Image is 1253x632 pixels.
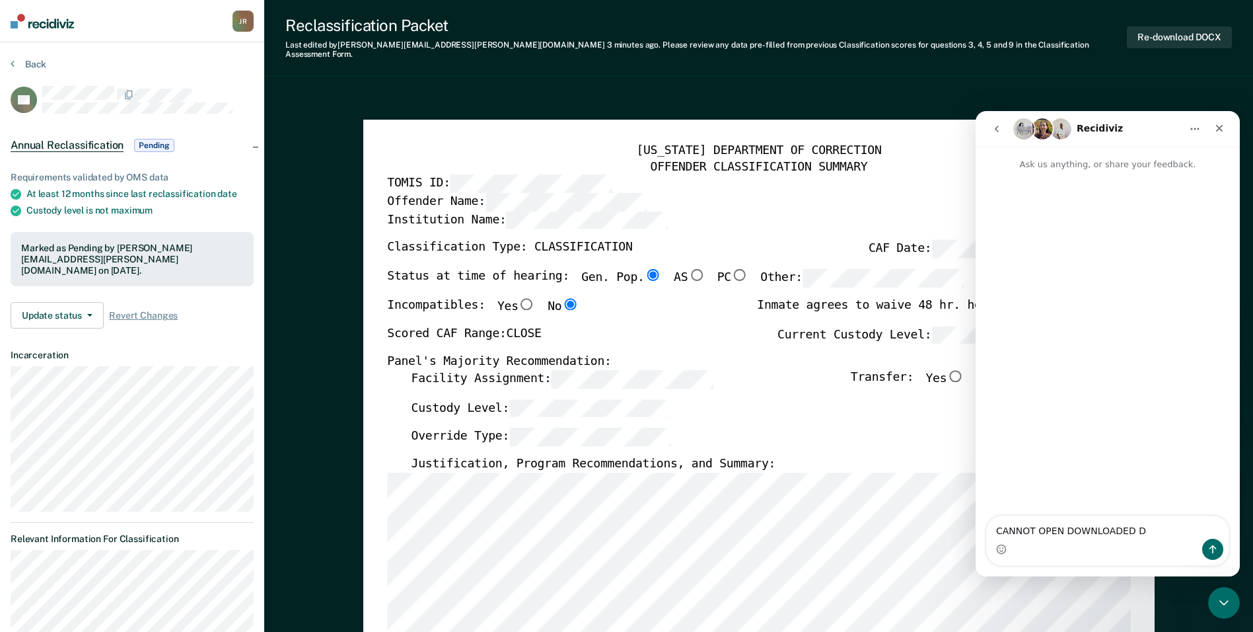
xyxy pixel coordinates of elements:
input: Yes [518,297,535,309]
input: Gen. Pop. [644,269,661,281]
input: Other: [803,269,964,288]
label: TOMIS ID: [387,175,612,193]
input: AS [688,269,705,281]
label: Classification Type: CLASSIFICATION [387,240,632,258]
div: At least 12 months since last reclassification [26,188,254,200]
button: JR [233,11,254,32]
div: Incompatibles: [387,297,579,325]
span: Pending [134,139,174,152]
span: Annual Reclassification [11,139,124,152]
span: maximum [111,205,153,216]
div: Custody level is not [26,205,254,216]
label: AS [674,269,705,288]
input: Yes [947,370,964,381]
input: PC [731,269,748,281]
label: Offender Name: [387,193,647,212]
div: Inmate agrees to waive 48 hr. hearing notice: __ [757,297,1093,325]
label: Override Type: [411,428,671,446]
input: Offender Name: [485,193,647,212]
label: No [548,297,579,315]
input: Institution Name: [506,211,668,229]
input: Facility Assignment: [551,370,713,388]
div: Transfer: Explain below: [851,370,1118,399]
iframe: Intercom live chat [1208,587,1240,619]
label: Justification, Program Recommendations, and Summary: [411,457,775,473]
div: Reclassification Packet [285,16,1127,35]
input: No [561,297,579,309]
button: Update status [11,302,104,329]
label: Yes [497,297,536,315]
label: Other: [760,269,964,288]
label: Current Custody Level: [777,325,1093,344]
input: Current Custody Level: [931,325,1093,344]
span: date [217,188,236,199]
div: Panel's Majority Recommendation: [387,354,1093,370]
input: CAF Date: [931,240,1093,258]
button: Re-download DOCX [1127,26,1232,48]
label: Facility Assignment: [411,370,713,388]
div: Status at time of hearing: [387,269,964,298]
input: Custody Level: [509,399,671,417]
label: PC [717,269,748,288]
button: Back [11,58,46,70]
div: Marked as Pending by [PERSON_NAME][EMAIL_ADDRESS][PERSON_NAME][DOMAIN_NAME] on [DATE]. [21,243,243,276]
label: Custody Level: [411,399,671,417]
span: 3 minutes ago [607,40,659,50]
label: Yes [925,370,964,388]
iframe: Intercom live chat [976,111,1240,576]
label: Scored CAF Range: CLOSE [387,325,541,344]
dt: Relevant Information For Classification [11,533,254,545]
label: Gen. Pop. [581,269,662,288]
dt: Incarceration [11,350,254,361]
div: Last edited by [PERSON_NAME][EMAIL_ADDRESS][PERSON_NAME][DOMAIN_NAME] . Please review any data pr... [285,40,1127,59]
div: J R [233,11,254,32]
span: Revert Changes [109,310,178,321]
input: Override Type: [509,428,671,446]
label: Institution Name: [387,211,668,229]
img: Recidiviz [11,14,74,28]
div: Requirements validated by OMS data [11,172,254,183]
div: [US_STATE] DEPARTMENT OF CORRECTION [387,143,1130,159]
label: CAF Date: [869,240,1093,258]
input: TOMIS ID: [450,175,612,193]
div: OFFENDER CLASSIFICATION SUMMARY [387,159,1130,175]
